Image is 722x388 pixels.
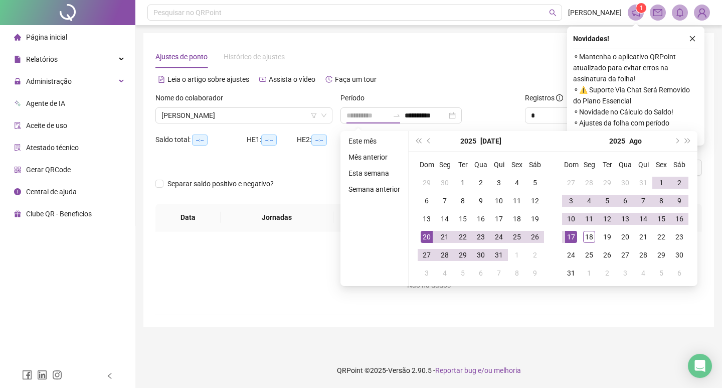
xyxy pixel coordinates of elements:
[598,210,616,228] td: 2025-08-12
[526,210,544,228] td: 2025-07-19
[634,228,652,246] td: 2025-08-21
[598,174,616,192] td: 2025-07-29
[583,267,595,279] div: 1
[689,35,696,42] span: close
[22,370,32,380] span: facebook
[321,112,327,118] span: down
[634,210,652,228] td: 2025-08-14
[261,135,277,146] span: --:--
[619,249,631,261] div: 27
[472,246,490,264] td: 2025-07-30
[26,55,58,63] span: Relatórios
[493,195,505,207] div: 10
[490,156,508,174] th: Qui
[511,177,523,189] div: 4
[475,177,487,189] div: 2
[490,210,508,228] td: 2025-07-17
[616,210,634,228] td: 2025-08-13
[388,366,410,374] span: Versão
[14,78,21,85] span: lock
[493,213,505,225] div: 17
[435,366,521,374] span: Reportar bug e/ou melhoria
[155,204,221,231] th: Data
[493,267,505,279] div: 7
[439,213,451,225] div: 14
[421,249,433,261] div: 27
[393,111,401,119] span: swap-right
[508,192,526,210] td: 2025-07-11
[598,264,616,282] td: 2025-09-02
[573,117,698,140] span: ⚬ Ajustes da folha com período ampliado!
[436,174,454,192] td: 2025-06-30
[634,156,652,174] th: Qui
[580,228,598,246] td: 2025-08-18
[652,228,670,246] td: 2025-08-22
[529,213,541,225] div: 19
[508,210,526,228] td: 2025-07-18
[26,188,77,196] span: Central de ajuda
[344,135,404,147] li: Este mês
[565,213,577,225] div: 10
[511,195,523,207] div: 11
[344,151,404,163] li: Mês anterior
[490,228,508,246] td: 2025-07-24
[601,195,613,207] div: 5
[259,76,266,83] span: youtube
[106,372,113,379] span: left
[619,177,631,189] div: 30
[393,111,401,119] span: to
[454,246,472,264] td: 2025-07-29
[436,156,454,174] th: Seg
[673,231,685,243] div: 23
[573,84,698,106] span: ⚬ ⚠️ Suporte Via Chat Será Removido do Plano Essencial
[583,249,595,261] div: 25
[163,178,278,189] span: Separar saldo positivo e negativo?
[601,177,613,189] div: 29
[311,135,327,146] span: --:--
[526,264,544,282] td: 2025-08-09
[26,210,92,218] span: Clube QR - Beneficios
[616,228,634,246] td: 2025-08-20
[655,267,667,279] div: 5
[436,264,454,282] td: 2025-08-04
[580,210,598,228] td: 2025-08-11
[598,228,616,246] td: 2025-08-19
[192,135,208,146] span: --:--
[475,195,487,207] div: 9
[598,246,616,264] td: 2025-08-26
[52,370,62,380] span: instagram
[454,156,472,174] th: Ter
[457,231,469,243] div: 22
[670,228,688,246] td: 2025-08-23
[418,246,436,264] td: 2025-07-27
[619,213,631,225] div: 13
[490,192,508,210] td: 2025-07-10
[14,34,21,41] span: home
[439,177,451,189] div: 30
[616,192,634,210] td: 2025-08-06
[26,33,67,41] span: Página inicial
[562,156,580,174] th: Dom
[526,192,544,210] td: 2025-07-12
[525,92,563,103] span: Registros
[565,249,577,261] div: 24
[508,264,526,282] td: 2025-08-08
[529,195,541,207] div: 12
[511,213,523,225] div: 18
[670,174,688,192] td: 2025-08-02
[457,213,469,225] div: 15
[421,267,433,279] div: 3
[436,192,454,210] td: 2025-07-07
[439,249,451,261] div: 28
[629,131,642,151] button: month panel
[568,7,622,18] span: [PERSON_NAME]
[637,231,649,243] div: 21
[158,76,165,83] span: file-text
[598,192,616,210] td: 2025-08-05
[167,75,249,83] span: Leia o artigo sobre ajustes
[619,267,631,279] div: 3
[472,264,490,282] td: 2025-08-06
[580,174,598,192] td: 2025-07-28
[652,192,670,210] td: 2025-08-08
[565,231,577,243] div: 17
